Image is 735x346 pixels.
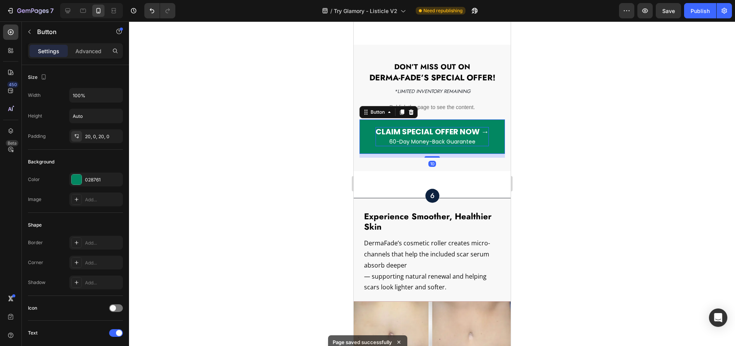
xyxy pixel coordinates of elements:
[75,47,101,55] p: Advanced
[28,158,54,165] div: Background
[334,7,397,15] span: Try Glamory - Listicle V2
[28,239,43,246] div: Border
[85,176,121,183] div: 028761
[28,222,42,228] div: Shape
[662,8,675,14] span: Save
[50,6,54,15] p: 7
[28,72,48,83] div: Size
[691,7,710,15] div: Publish
[70,109,122,123] input: Auto
[656,3,681,18] button: Save
[37,27,102,36] p: Button
[6,140,18,146] div: Beta
[85,196,121,203] div: Add...
[354,21,511,346] iframe: To enrich screen reader interactions, please activate Accessibility in Grammarly extension settings
[85,133,121,140] div: 20, 0, 20, 0
[7,82,18,88] div: 450
[28,133,46,140] div: Padding
[330,7,332,15] span: /
[423,7,462,14] span: Need republishing
[28,113,42,119] div: Height
[684,3,716,18] button: Publish
[28,92,41,99] div: Width
[28,176,40,183] div: Color
[85,240,121,246] div: Add...
[28,330,38,336] div: Text
[709,308,727,327] div: Open Intercom Messenger
[28,196,41,203] div: Image
[28,259,43,266] div: Corner
[333,338,392,346] p: Page saved successfully
[28,305,37,312] div: Icon
[85,259,121,266] div: Add...
[38,47,59,55] p: Settings
[144,3,175,18] div: Undo/Redo
[85,279,121,286] div: Add...
[28,279,46,286] div: Shadow
[3,3,57,18] button: 7
[70,88,122,102] input: Auto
